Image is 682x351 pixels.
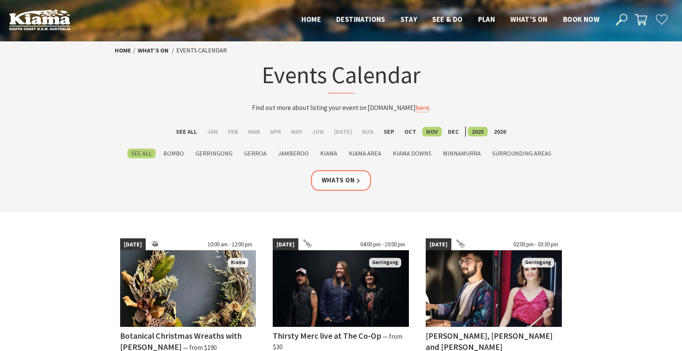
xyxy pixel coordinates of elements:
nav: Main Menu [294,13,607,26]
label: Kiama [316,149,341,158]
a: Whats On [311,170,371,190]
li: Events Calendar [176,46,227,56]
span: [DATE] [120,238,146,251]
p: Find out more about listing your event on [DOMAIN_NAME] . [191,103,491,113]
span: 10:00 am - 12:00 pm [204,238,256,251]
span: Plan [478,15,495,24]
img: Band photo [273,250,409,327]
label: Jamberoo [274,149,313,158]
span: 04:00 pm - 10:00 pm [356,238,409,251]
label: Nov [422,127,442,136]
label: Oct [400,127,420,136]
span: Book now [563,15,599,24]
span: [DATE] [426,238,451,251]
label: Surrounding Areas [488,149,555,158]
label: [DATE] [330,127,356,136]
a: What’s On [138,46,169,54]
label: Jan [203,127,222,136]
span: Stay [400,15,417,24]
span: Gerringong [369,258,401,267]
span: [DATE] [273,238,298,251]
label: May [287,127,306,136]
label: Feb [224,127,242,136]
h4: Thirsty Merc live at The Co-Op [273,330,381,341]
label: Bombo [160,149,188,158]
label: See All [172,127,201,136]
span: Gerringong [522,258,554,267]
label: Kiama Downs [389,149,435,158]
label: 2026 [490,127,510,136]
img: Botanical Wreath [120,250,256,327]
label: Gerroa [240,149,270,158]
label: Sep [380,127,398,136]
span: 02:00 pm - 03:30 pm [509,238,562,251]
label: Dec [444,127,463,136]
span: What’s On [510,15,548,24]
img: Man playing piano and woman holding flute [426,250,562,327]
span: Home [301,15,321,24]
label: See All [127,149,156,158]
a: Home [115,46,131,54]
label: Aug [358,127,378,136]
label: Kiama Area [345,149,385,158]
span: Destinations [336,15,385,24]
a: here [416,103,429,112]
label: Apr [266,127,285,136]
span: See & Do [432,15,462,24]
label: 2025 [468,127,488,136]
label: Mar [244,127,264,136]
label: Minnamurra [439,149,485,158]
h1: Events Calendar [191,59,491,93]
span: Kiama [228,258,248,267]
img: Kiama Logo [9,9,70,30]
label: Gerringong [192,149,236,158]
label: Jun [308,127,328,136]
